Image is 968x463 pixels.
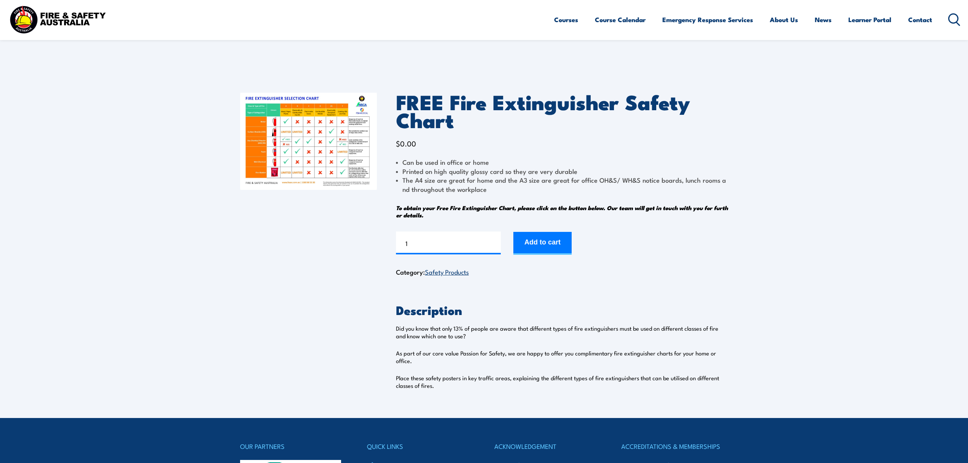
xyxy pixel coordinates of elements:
input: Product quantity [396,231,501,254]
h4: ACCREDITATIONS & MEMBERSHIPS [621,441,728,452]
li: The A4 size are great for home and the A3 size are great for office OH&S/ WH&S notice boards, lun... [396,175,728,193]
li: Can be used in office or home [396,158,728,166]
em: To obtain your Free Fire Extinguisher Chart, please click on the button below. Our team will get ... [396,203,728,219]
a: About Us [770,10,798,30]
h4: QUICK LINKS [367,441,474,452]
img: FREE Fire Extinguisher Safety Chart [240,93,377,190]
li: Printed on high quality glossy card so they are very durable [396,167,728,175]
a: Contact [908,10,932,30]
a: Learner Portal [848,10,891,30]
button: Add to cart [513,232,572,255]
a: Course Calendar [595,10,646,30]
h4: OUR PARTNERS [240,441,347,452]
bdi: 0.00 [396,138,416,148]
p: As part of our core value Passion for Safety, we are happy to offer you complimentary fire exting... [396,349,728,365]
a: Courses [554,10,578,30]
a: Emergency Response Services [662,10,753,30]
span: $ [396,138,400,148]
h1: FREE Fire Extinguisher Safety Chart [396,93,728,128]
h4: ACKNOWLEDGEMENT [494,441,601,452]
a: Safety Products [425,267,469,276]
p: Place these safety posters in key traffic areas, explaining the different types of fire extinguis... [396,374,728,389]
h2: Description [396,304,728,315]
a: News [815,10,832,30]
p: Did you know that only 13% of people are aware that different types of fire extinguishers must be... [396,325,728,340]
span: Category: [396,267,469,277]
